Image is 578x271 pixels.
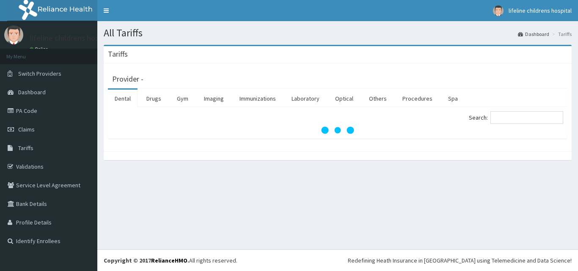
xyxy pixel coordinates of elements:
[518,30,549,38] a: Dashboard
[441,90,465,107] a: Spa
[140,90,168,107] a: Drugs
[321,113,355,147] svg: audio-loading
[108,90,138,107] a: Dental
[18,70,61,77] span: Switch Providers
[30,46,50,52] a: Online
[18,144,33,152] span: Tariffs
[469,111,563,124] label: Search:
[108,50,128,58] h3: Tariffs
[328,90,360,107] a: Optical
[348,256,572,265] div: Redefining Heath Insurance in [GEOGRAPHIC_DATA] using Telemedicine and Data Science!
[490,111,563,124] input: Search:
[97,249,578,271] footer: All rights reserved.
[104,257,189,264] strong: Copyright © 2017 .
[112,75,143,83] h3: Provider -
[396,90,439,107] a: Procedures
[4,25,23,44] img: User Image
[151,257,187,264] a: RelianceHMO
[509,7,572,14] span: lifeline childrens hospital
[18,88,46,96] span: Dashboard
[285,90,326,107] a: Laboratory
[30,34,114,42] p: lifeline childrens hospital
[18,126,35,133] span: Claims
[493,5,504,16] img: User Image
[104,27,572,38] h1: All Tariffs
[170,90,195,107] a: Gym
[197,90,231,107] a: Imaging
[233,90,283,107] a: Immunizations
[362,90,394,107] a: Others
[550,30,572,38] li: Tariffs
